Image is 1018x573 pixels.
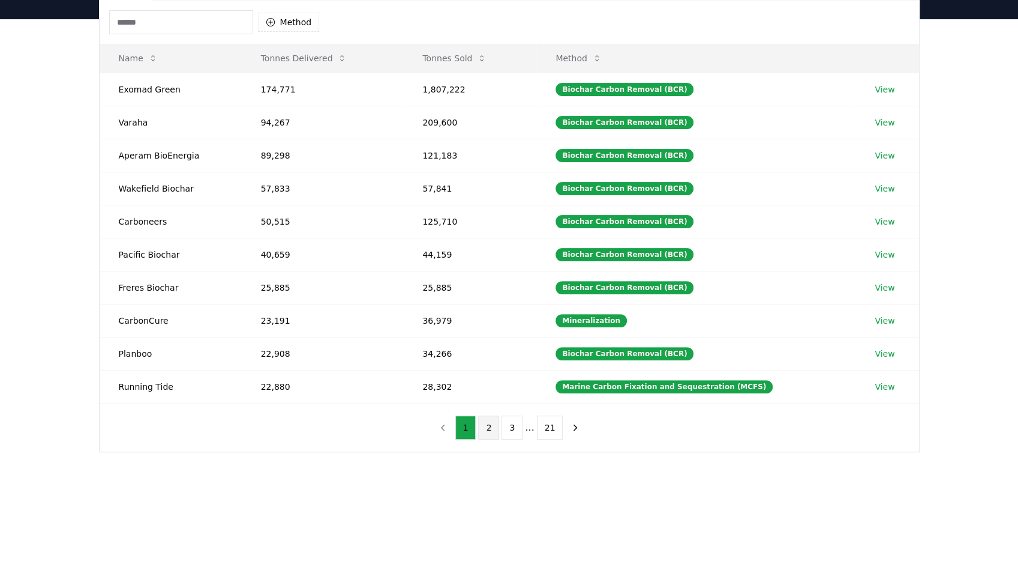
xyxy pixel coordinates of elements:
a: View [875,282,894,294]
a: View [875,381,894,393]
td: 57,841 [403,172,536,205]
td: 125,710 [403,205,536,238]
div: Biochar Carbon Removal (BCR) [555,83,693,96]
td: 174,771 [242,73,404,106]
td: 28,302 [403,370,536,403]
td: 22,908 [242,337,404,370]
button: Tonnes Sold [413,46,496,70]
td: Aperam BioEnergia [100,139,242,172]
div: Marine Carbon Fixation and Sequestration (MCFS) [555,380,773,393]
button: Tonnes Delivered [251,46,357,70]
button: Method [258,13,320,32]
a: View [875,348,894,360]
button: next page [565,416,585,440]
td: 50,515 [242,205,404,238]
td: Carboneers [100,205,242,238]
td: 209,600 [403,106,536,139]
td: CarbonCure [100,304,242,337]
div: Biochar Carbon Removal (BCR) [555,347,693,360]
button: 1 [455,416,476,440]
td: Wakefield Biochar [100,172,242,205]
a: View [875,216,894,228]
td: 121,183 [403,139,536,172]
button: 2 [478,416,499,440]
button: Method [546,46,611,70]
button: 21 [537,416,563,440]
button: 3 [502,416,522,440]
div: Biochar Carbon Removal (BCR) [555,182,693,195]
td: 44,159 [403,238,536,271]
div: Biochar Carbon Removal (BCR) [555,149,693,162]
td: Varaha [100,106,242,139]
td: 23,191 [242,304,404,337]
td: 25,885 [403,271,536,304]
td: 25,885 [242,271,404,304]
a: View [875,83,894,95]
div: Biochar Carbon Removal (BCR) [555,215,693,228]
div: Biochar Carbon Removal (BCR) [555,281,693,294]
td: 57,833 [242,172,404,205]
td: 36,979 [403,304,536,337]
td: 34,266 [403,337,536,370]
td: Planboo [100,337,242,370]
td: 94,267 [242,106,404,139]
a: View [875,315,894,327]
a: View [875,183,894,195]
a: View [875,249,894,261]
td: 40,659 [242,238,404,271]
div: Biochar Carbon Removal (BCR) [555,116,693,129]
td: Running Tide [100,370,242,403]
td: Pacific Biochar [100,238,242,271]
div: Mineralization [555,314,627,327]
td: 22,880 [242,370,404,403]
td: 89,298 [242,139,404,172]
li: ... [525,420,534,435]
a: View [875,117,894,129]
td: 1,807,222 [403,73,536,106]
td: Freres Biochar [100,271,242,304]
td: Exomad Green [100,73,242,106]
a: View [875,150,894,162]
button: Name [109,46,167,70]
div: Biochar Carbon Removal (BCR) [555,248,693,261]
